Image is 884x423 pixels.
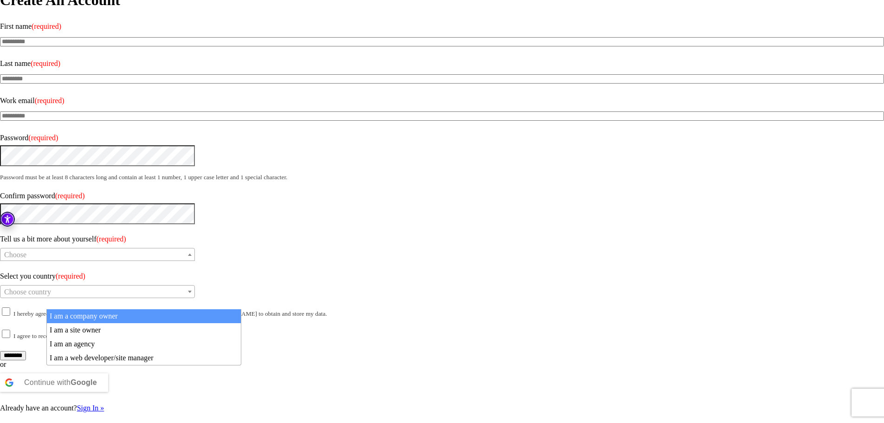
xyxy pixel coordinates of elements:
span: (required) [97,235,126,243]
input: I agree to receive marketing emails [2,330,10,338]
span: (required) [31,59,60,67]
input: I hereby agree to theterms and conditionsand theprivacy policyas presented by [PERSON_NAME] to ob... [2,307,10,316]
span: Choose country [4,288,51,296]
span: (required) [28,134,58,142]
small: I hereby agree to the and the as presented by [PERSON_NAME] to obtain and store my data. [13,310,327,317]
span: (required) [55,192,85,200]
li: I am a web developer/site manager [47,351,241,365]
small: I agree to receive marketing emails [13,332,100,339]
b: Google [71,378,97,386]
span: Choose [4,251,26,259]
li: I am a site owner [47,323,241,337]
span: (required) [32,22,61,30]
span: (required) [56,272,85,280]
a: Sign In » [77,404,104,412]
li: I am an agency [47,337,241,351]
div: Continue with [24,373,97,392]
li: I am a company owner [47,309,241,323]
span: (required) [35,97,65,104]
